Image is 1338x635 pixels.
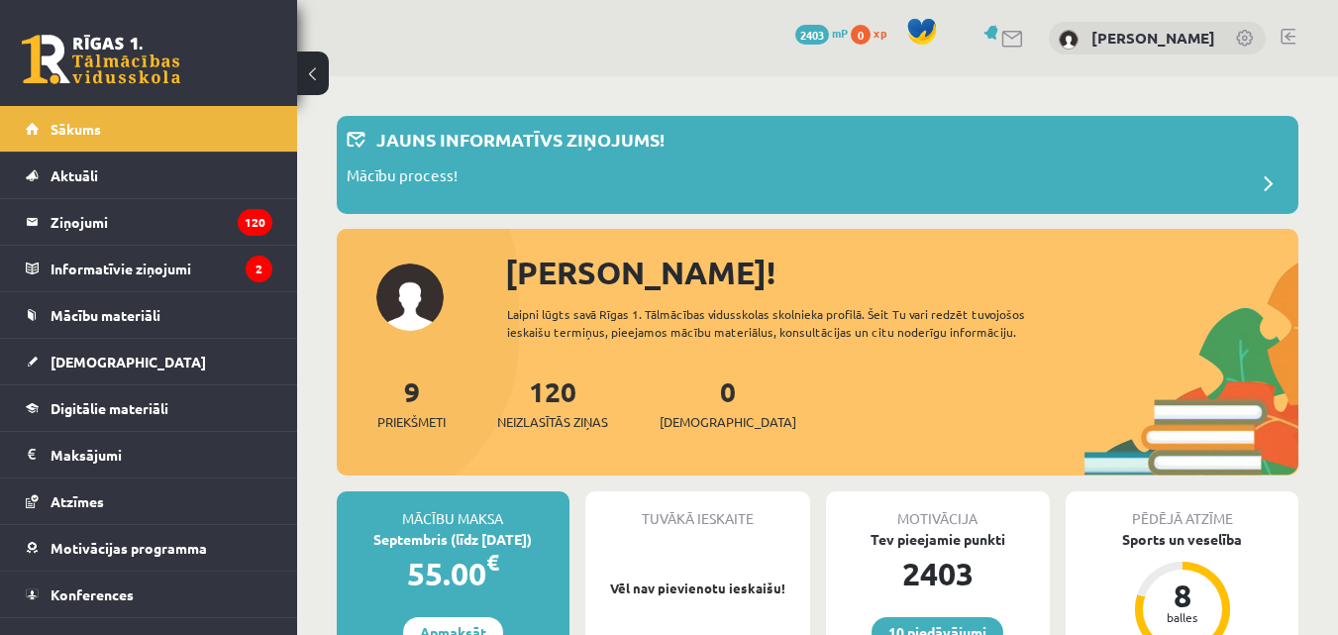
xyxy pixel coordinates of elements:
[795,25,829,45] span: 2403
[26,339,272,384] a: [DEMOGRAPHIC_DATA]
[505,249,1298,296] div: [PERSON_NAME]!
[26,106,272,152] a: Sākums
[26,525,272,571] a: Motivācijas programma
[347,126,1288,204] a: Jauns informatīvs ziņojums! Mācību process!
[51,585,134,603] span: Konferences
[51,166,98,184] span: Aktuāli
[246,256,272,282] i: 2
[497,412,608,432] span: Neizlasītās ziņas
[795,25,848,41] a: 2403 mP
[377,373,446,432] a: 9Priekšmeti
[51,199,272,245] legend: Ziņojumi
[826,491,1051,529] div: Motivācija
[337,529,569,550] div: Septembris (līdz [DATE])
[337,550,569,597] div: 55.00
[851,25,871,45] span: 0
[595,579,800,598] p: Vēl nav pievienotu ieskaišu!
[26,478,272,524] a: Atzīmes
[26,246,272,291] a: Informatīvie ziņojumi2
[826,550,1051,597] div: 2403
[486,548,499,577] span: €
[1153,580,1212,611] div: 8
[26,199,272,245] a: Ziņojumi120
[497,373,608,432] a: 120Neizlasītās ziņas
[377,412,446,432] span: Priekšmeti
[238,209,272,236] i: 120
[51,246,272,291] legend: Informatīvie ziņojumi
[26,292,272,338] a: Mācību materiāli
[22,35,180,84] a: Rīgas 1. Tālmācības vidusskola
[51,492,104,510] span: Atzīmes
[507,305,1084,341] div: Laipni lūgts savā Rīgas 1. Tālmācības vidusskolas skolnieka profilā. Šeit Tu vari redzēt tuvojošo...
[1059,30,1079,50] img: Anna Bukovska
[1066,491,1298,529] div: Pēdējā atzīme
[337,491,569,529] div: Mācību maksa
[26,385,272,431] a: Digitālie materiāli
[826,529,1051,550] div: Tev pieejamie punkti
[1153,611,1212,623] div: balles
[51,353,206,370] span: [DEMOGRAPHIC_DATA]
[26,572,272,617] a: Konferences
[51,120,101,138] span: Sākums
[51,306,160,324] span: Mācību materiāli
[26,432,272,477] a: Maksājumi
[347,164,458,192] p: Mācību process!
[660,373,796,432] a: 0[DEMOGRAPHIC_DATA]
[1091,28,1215,48] a: [PERSON_NAME]
[376,126,665,153] p: Jauns informatīvs ziņojums!
[51,539,207,557] span: Motivācijas programma
[660,412,796,432] span: [DEMOGRAPHIC_DATA]
[26,153,272,198] a: Aktuāli
[51,432,272,477] legend: Maksājumi
[1066,529,1298,550] div: Sports un veselība
[851,25,896,41] a: 0 xp
[585,491,810,529] div: Tuvākā ieskaite
[51,399,168,417] span: Digitālie materiāli
[874,25,886,41] span: xp
[832,25,848,41] span: mP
